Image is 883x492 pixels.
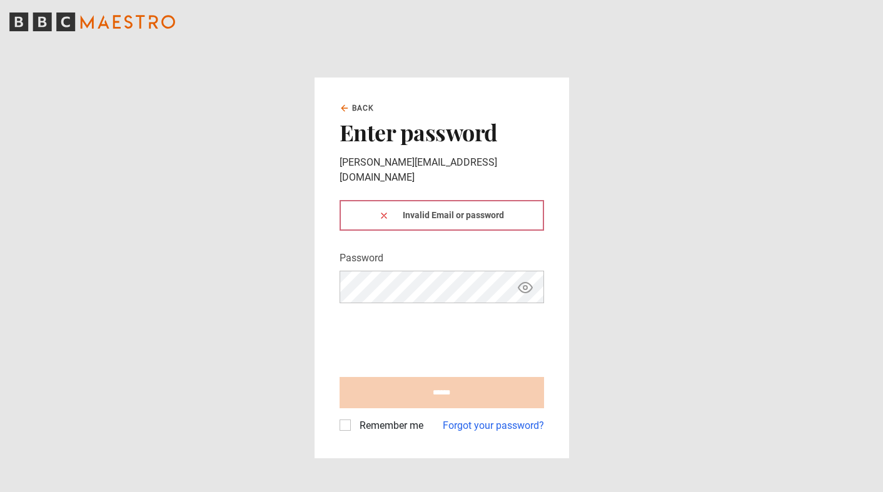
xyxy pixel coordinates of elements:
iframe: reCAPTCHA [340,313,530,362]
label: Password [340,251,383,266]
p: [PERSON_NAME][EMAIL_ADDRESS][DOMAIN_NAME] [340,155,544,185]
a: Forgot your password? [443,418,544,433]
h2: Enter password [340,119,544,145]
label: Remember me [355,418,423,433]
div: Invalid Email or password [340,200,544,231]
span: Back [352,103,375,114]
svg: BBC Maestro [9,13,175,31]
a: Back [340,103,375,114]
button: Show password [515,276,536,298]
